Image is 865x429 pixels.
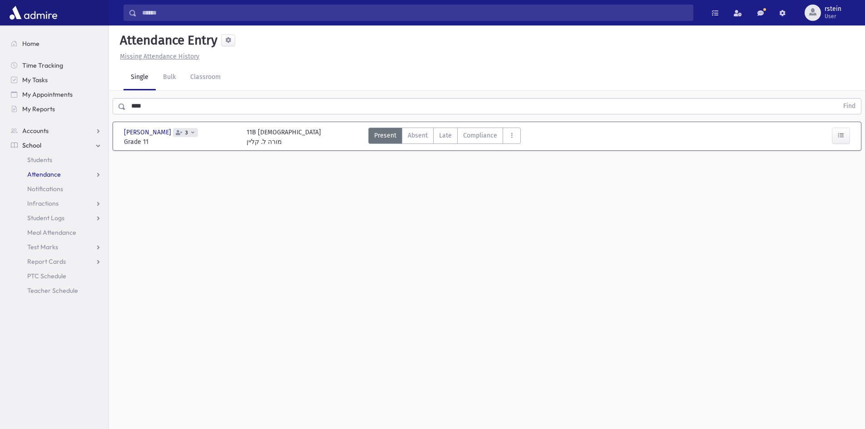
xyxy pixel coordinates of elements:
[27,286,78,295] span: Teacher Schedule
[183,130,190,136] span: 3
[116,33,217,48] h5: Attendance Entry
[4,167,109,182] a: Attendance
[27,214,64,222] span: Student Logs
[4,102,109,116] a: My Reports
[124,137,237,147] span: Grade 11
[124,65,156,90] a: Single
[4,182,109,196] a: Notifications
[22,90,73,99] span: My Appointments
[124,128,173,137] span: [PERSON_NAME]
[4,211,109,225] a: Student Logs
[4,138,109,153] a: School
[4,73,109,87] a: My Tasks
[27,243,58,251] span: Test Marks
[120,53,199,60] u: Missing Attendance History
[27,156,52,164] span: Students
[838,99,861,114] button: Find
[22,61,63,69] span: Time Tracking
[4,123,109,138] a: Accounts
[463,131,497,140] span: Compliance
[439,131,452,140] span: Late
[825,5,841,13] span: rstein
[27,257,66,266] span: Report Cards
[27,199,59,207] span: Infractions
[7,4,59,22] img: AdmirePro
[4,254,109,269] a: Report Cards
[4,269,109,283] a: PTC Schedule
[4,196,109,211] a: Infractions
[4,240,109,254] a: Test Marks
[27,185,63,193] span: Notifications
[408,131,428,140] span: Absent
[183,65,228,90] a: Classroom
[4,283,109,298] a: Teacher Schedule
[156,65,183,90] a: Bulk
[4,87,109,102] a: My Appointments
[4,58,109,73] a: Time Tracking
[22,39,40,48] span: Home
[22,141,41,149] span: School
[27,170,61,178] span: Attendance
[825,13,841,20] span: User
[116,53,199,60] a: Missing Attendance History
[27,272,66,280] span: PTC Schedule
[22,76,48,84] span: My Tasks
[137,5,693,21] input: Search
[247,128,321,147] div: 11B [DEMOGRAPHIC_DATA] מורה ל. קליין
[4,36,109,51] a: Home
[4,225,109,240] a: Meal Attendance
[374,131,396,140] span: Present
[4,153,109,167] a: Students
[22,105,55,113] span: My Reports
[22,127,49,135] span: Accounts
[368,128,521,147] div: AttTypes
[27,228,76,237] span: Meal Attendance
